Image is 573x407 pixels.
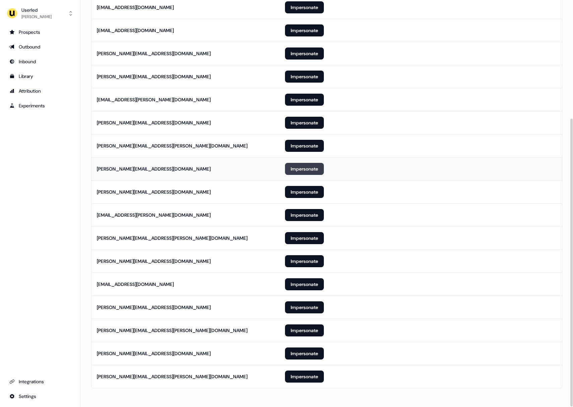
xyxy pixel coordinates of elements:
[285,232,324,244] button: Impersonate
[5,391,75,402] a: Go to integrations
[285,278,324,290] button: Impersonate
[5,100,75,111] a: Go to experiments
[97,96,211,103] div: [EMAIL_ADDRESS][PERSON_NAME][DOMAIN_NAME]
[97,235,247,241] div: [PERSON_NAME][EMAIL_ADDRESS][PERSON_NAME][DOMAIN_NAME]
[9,102,71,109] div: Experiments
[97,350,211,357] div: [PERSON_NAME][EMAIL_ADDRESS][DOMAIN_NAME]
[97,281,174,288] div: [EMAIL_ADDRESS][DOMAIN_NAME]
[285,71,324,83] button: Impersonate
[97,304,211,311] div: [PERSON_NAME][EMAIL_ADDRESS][DOMAIN_NAME]
[5,5,75,21] button: Userled[PERSON_NAME]
[97,189,211,195] div: [PERSON_NAME][EMAIL_ADDRESS][DOMAIN_NAME]
[97,373,247,380] div: [PERSON_NAME][EMAIL_ADDRESS][PERSON_NAME][DOMAIN_NAME]
[285,324,324,336] button: Impersonate
[97,142,247,149] div: [PERSON_NAME][EMAIL_ADDRESS][PERSON_NAME][DOMAIN_NAME]
[97,212,211,218] div: [EMAIL_ADDRESS][PERSON_NAME][DOMAIN_NAME]
[285,301,324,313] button: Impersonate
[285,117,324,129] button: Impersonate
[5,41,75,52] a: Go to outbound experience
[285,209,324,221] button: Impersonate
[285,163,324,175] button: Impersonate
[285,371,324,383] button: Impersonate
[285,94,324,106] button: Impersonate
[5,56,75,67] a: Go to Inbound
[5,71,75,82] a: Go to templates
[5,86,75,96] a: Go to attribution
[97,258,211,265] div: [PERSON_NAME][EMAIL_ADDRESS][DOMAIN_NAME]
[21,7,52,13] div: Userled
[97,50,211,57] div: [PERSON_NAME][EMAIL_ADDRESS][DOMAIN_NAME]
[9,43,71,50] div: Outbound
[9,29,71,35] div: Prospects
[285,47,324,60] button: Impersonate
[97,4,174,11] div: [EMAIL_ADDRESS][DOMAIN_NAME]
[97,166,211,172] div: [PERSON_NAME][EMAIL_ADDRESS][DOMAIN_NAME]
[9,378,71,385] div: Integrations
[97,27,174,34] div: [EMAIL_ADDRESS][DOMAIN_NAME]
[285,186,324,198] button: Impersonate
[285,255,324,267] button: Impersonate
[97,119,211,126] div: [PERSON_NAME][EMAIL_ADDRESS][DOMAIN_NAME]
[9,58,71,65] div: Inbound
[9,88,71,94] div: Attribution
[285,24,324,36] button: Impersonate
[285,1,324,13] button: Impersonate
[285,140,324,152] button: Impersonate
[9,73,71,80] div: Library
[97,73,211,80] div: [PERSON_NAME][EMAIL_ADDRESS][DOMAIN_NAME]
[97,327,247,334] div: [PERSON_NAME][EMAIL_ADDRESS][PERSON_NAME][DOMAIN_NAME]
[285,347,324,360] button: Impersonate
[5,376,75,387] a: Go to integrations
[9,393,71,400] div: Settings
[21,13,52,20] div: [PERSON_NAME]
[5,27,75,37] a: Go to prospects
